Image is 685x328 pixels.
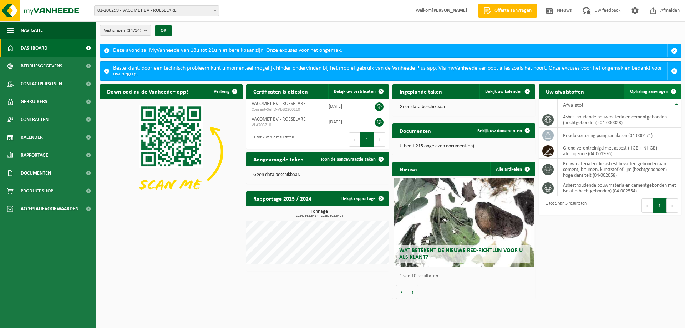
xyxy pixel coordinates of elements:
button: Previous [641,198,653,213]
span: Dashboard [21,39,47,57]
button: Volgende [407,285,418,299]
h2: Ingeplande taken [392,84,449,98]
span: Bekijk uw documenten [477,128,522,133]
span: Navigatie [21,21,43,39]
span: Product Shop [21,182,53,200]
h3: Tonnage [250,209,389,218]
a: Bekijk uw documenten [472,123,534,138]
span: Ophaling aanvragen [630,89,668,94]
span: 2024: 662,541 t - 2025: 302,340 t [250,214,389,218]
span: Contactpersonen [21,75,62,93]
button: Vorige [396,285,407,299]
span: Rapportage [21,146,48,164]
a: Toon de aangevraagde taken [315,152,388,166]
span: Consent-SelfD-VEG2200110 [252,107,318,112]
button: 1 [360,132,374,147]
button: Next [667,198,678,213]
count: (14/14) [127,28,141,33]
button: OK [155,25,172,36]
td: grond verontreinigd met asbest (HGB + NHGB) – afdruipzone (04-001976) [558,143,681,159]
img: Download de VHEPlus App [100,99,243,206]
div: 1 tot 2 van 2 resultaten [250,132,294,147]
span: Acceptatievoorwaarden [21,200,78,218]
td: [DATE] [323,99,364,114]
button: Verberg [208,84,242,99]
span: Kalender [21,128,43,146]
span: VLA703710 [252,122,318,128]
div: Beste klant, door een technisch probleem kunt u momenteel mogelijk hinder ondervinden bij het mob... [113,62,667,80]
span: VACOMET BV - ROESELARE [252,117,306,122]
span: Bekijk uw kalender [485,89,522,94]
td: bouwmaterialen die asbest bevatten gebonden aan cement, bitumen, kunststof of lijm (hechtgebonden... [558,159,681,180]
span: Documenten [21,164,51,182]
div: 1 tot 5 van 5 resultaten [542,198,587,213]
h2: Certificaten & attesten [246,84,315,98]
p: Geen data beschikbaar. [253,172,382,177]
td: residu sortering puingranulaten (04-000171) [558,128,681,143]
a: Bekijk uw certificaten [328,84,388,99]
h2: Aangevraagde taken [246,152,311,166]
span: Wat betekent de nieuwe RED-richtlijn voor u als klant? [399,248,523,260]
span: Toon de aangevraagde taken [320,157,376,162]
h2: Documenten [392,123,438,137]
button: 1 [653,198,667,213]
button: Next [374,132,385,147]
td: asbesthoudende bouwmaterialen cementgebonden met isolatie(hechtgebonden) (04-002554) [558,180,681,196]
span: Bekijk uw certificaten [334,89,376,94]
strong: [PERSON_NAME] [432,8,467,13]
p: U heeft 215 ongelezen document(en). [400,144,528,149]
span: Verberg [214,89,229,94]
td: asbesthoudende bouwmaterialen cementgebonden (hechtgebonden) (04-000023) [558,112,681,128]
h2: Rapportage 2025 / 2024 [246,191,319,205]
a: Ophaling aanvragen [624,84,681,99]
span: 01-200299 - VACOMET BV - ROESELARE [95,6,219,16]
span: Afvalstof [563,102,583,108]
a: Bekijk uw kalender [479,84,534,99]
div: Deze avond zal MyVanheede van 18u tot 21u niet bereikbaar zijn. Onze excuses voor het ongemak. [113,44,667,57]
span: Offerte aanvragen [493,7,533,14]
p: 1 van 10 resultaten [400,274,532,279]
a: Offerte aanvragen [478,4,537,18]
button: Vestigingen(14/14) [100,25,151,36]
a: Bekijk rapportage [336,191,388,206]
span: VACOMET BV - ROESELARE [252,101,306,106]
td: [DATE] [323,114,364,130]
a: Alle artikelen [490,162,534,176]
h2: Download nu de Vanheede+ app! [100,84,195,98]
span: Contracten [21,111,49,128]
a: Wat betekent de nieuwe RED-richtlijn voor u als klant? [394,178,534,267]
p: Geen data beschikbaar. [400,105,528,110]
span: Bedrijfsgegevens [21,57,62,75]
h2: Nieuws [392,162,425,176]
button: Previous [349,132,360,147]
span: 01-200299 - VACOMET BV - ROESELARE [94,5,219,16]
span: Gebruikers [21,93,47,111]
h2: Uw afvalstoffen [539,84,591,98]
span: Vestigingen [104,25,141,36]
